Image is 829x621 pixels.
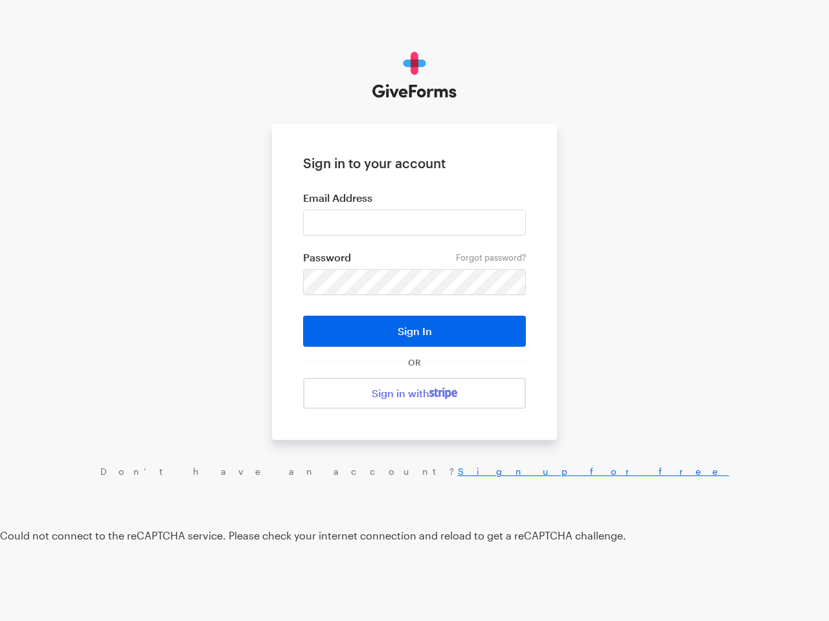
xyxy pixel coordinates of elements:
[303,251,526,264] label: Password
[303,378,526,409] a: Sign in with
[303,191,526,204] label: Email Address
[303,155,526,171] h1: Sign in to your account
[456,252,526,263] a: Forgot password?
[303,316,526,347] button: Sign In
[429,387,457,399] img: stripe-07469f1003232ad58a8838275b02f7af1ac9ba95304e10fa954b414cd571f63b.svg
[13,466,816,477] div: Don’t have an account?
[372,52,457,98] img: GiveForms
[405,357,424,367] span: OR
[458,466,729,477] a: Sign up for free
